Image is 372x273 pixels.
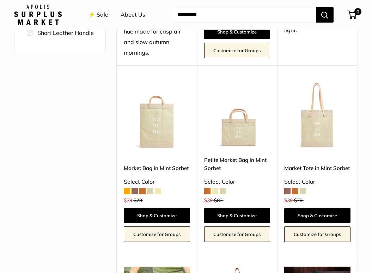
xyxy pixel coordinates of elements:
a: Market Tote in Mint Sorbet [284,164,350,172]
a: About Us [121,10,145,20]
span: 0 [354,8,361,15]
span: $39 [204,197,213,204]
span: $79 [294,197,303,204]
a: Petite Market Bag in Mint SorbetPetite Market Bag in Mint Sorbet [204,83,270,149]
img: Apolis: Surplus Market [14,5,62,25]
a: Shop & Customize [204,208,270,223]
a: Customize for Groups [284,226,350,242]
div: Select Color [284,177,350,187]
img: Market Bag in Mint Sorbet [124,83,190,149]
a: Shop & Customize [284,208,350,223]
a: Customize for Groups [124,226,190,242]
a: Market Bag in Mint SorbetMarket Bag in Mint Sorbet [124,83,190,149]
a: Shop & Customize [124,208,190,223]
button: Search [316,7,334,23]
span: $39 [124,197,132,204]
img: Petite Market Bag in Mint Sorbet [204,83,270,149]
span: $79 [134,197,142,204]
a: Market Tote in Mint SorbetMarket Tote in Mint Sorbet [284,83,350,149]
a: 0 [348,11,356,19]
label: Short Leather Handle [37,29,94,37]
a: Shop & Customize [204,24,270,39]
input: Search... [172,7,316,23]
a: ⚡️ Sale [88,10,108,20]
a: Customize for Groups [204,226,270,242]
span: $39 [284,197,293,204]
a: Petite Market Bag in Mint Sorbet [204,156,270,172]
span: $83 [214,197,222,204]
div: Select Color [204,177,270,187]
a: Customize for Groups [204,43,270,58]
img: Market Tote in Mint Sorbet [284,83,350,149]
a: Market Bag in Mint Sorbet [124,164,190,172]
div: Select Color [124,177,190,187]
